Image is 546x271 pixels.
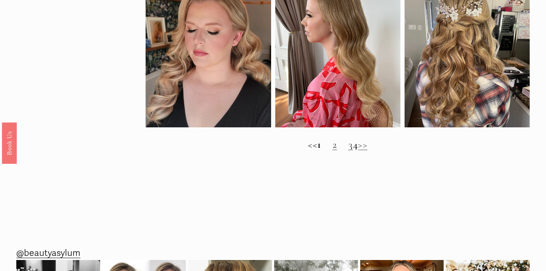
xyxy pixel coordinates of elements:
[333,138,337,151] a: 2
[2,122,17,163] a: Book Us
[317,138,321,151] strong: 1
[348,138,353,151] a: 3
[16,245,80,261] a: @beautyasylum
[146,139,529,151] h2: << 4
[358,138,367,151] a: >>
